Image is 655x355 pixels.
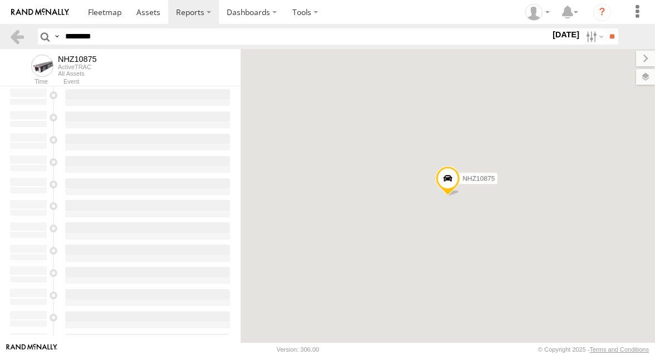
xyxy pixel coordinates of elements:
a: Back to previous Page [9,28,25,45]
label: Search Filter Options [581,28,605,45]
label: [DATE] [550,28,581,41]
div: Zulema McIntosch [521,4,554,21]
div: © Copyright 2025 - [538,346,649,353]
div: Version: 306.00 [277,346,319,353]
img: rand-logo.svg [11,8,69,16]
div: All Assets [58,70,97,77]
i: ? [593,3,611,21]
div: Event [63,79,241,85]
a: Terms and Conditions [590,346,649,353]
label: Search Query [52,28,61,45]
div: Time [9,79,48,85]
a: Visit our Website [6,344,57,355]
span: NHZ10875 [462,174,495,182]
div: ActiveTRAC [58,64,97,70]
div: NHZ10875 - View Asset History [58,55,97,64]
